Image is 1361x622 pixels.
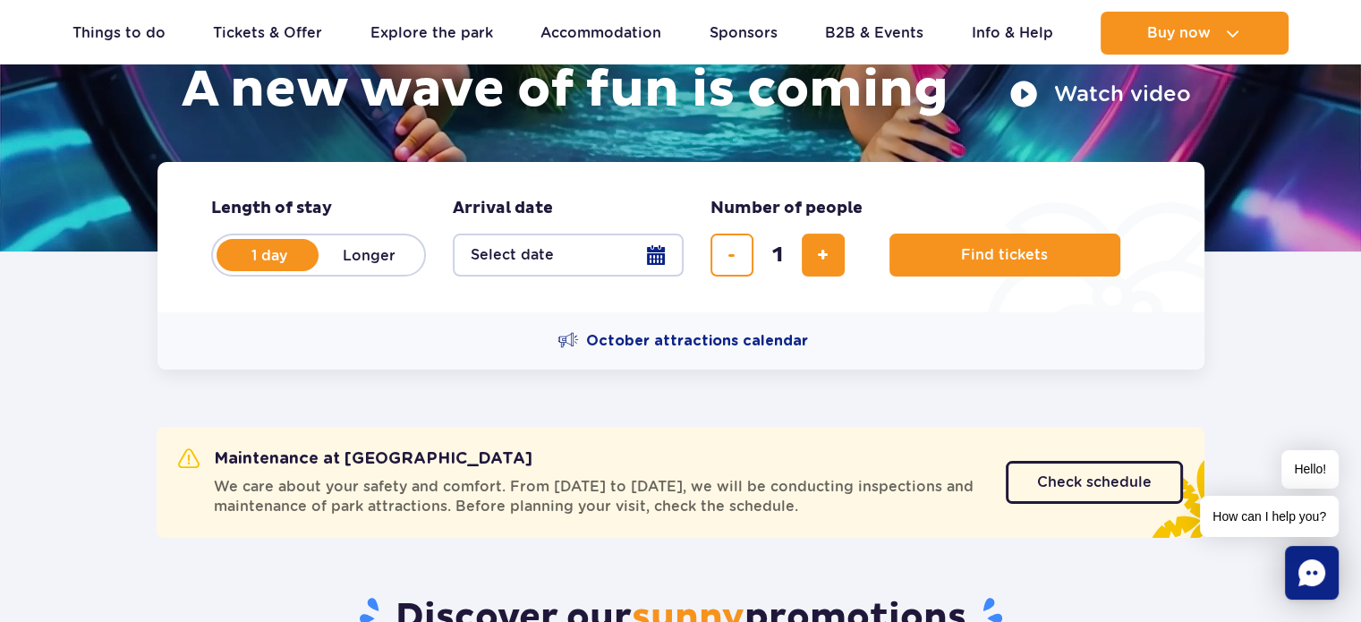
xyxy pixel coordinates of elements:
input: number of tickets [756,234,799,277]
span: Buy now [1147,25,1211,41]
span: Length of stay [211,198,332,219]
span: Find tickets [961,247,1048,263]
a: B2B & Events [825,12,923,55]
button: Watch video [1009,80,1191,108]
span: How can I help you? [1200,496,1339,537]
label: 1 day [218,236,320,274]
a: Sponsors [710,12,778,55]
label: Longer [319,236,421,274]
button: add ticket [802,234,845,277]
form: Planning your visit to Park of Poland [157,162,1204,312]
div: Chat [1285,546,1339,600]
button: Select date [453,234,684,277]
button: Find tickets [889,234,1120,277]
a: Info & Help [972,12,1053,55]
button: Buy now [1101,12,1289,55]
span: We care about your safety and comfort. From [DATE] to [DATE], we will be conducting inspections a... [214,477,984,516]
span: Hello! [1281,450,1339,489]
a: Accommodation [540,12,661,55]
a: Explore the park [370,12,493,55]
h2: Maintenance at [GEOGRAPHIC_DATA] [178,448,532,470]
span: October attractions calendar [586,331,808,351]
a: Things to do [72,12,166,55]
span: Check schedule [1037,475,1152,490]
a: Tickets & Offer [213,12,322,55]
button: remove ticket [710,234,753,277]
span: Number of people [710,198,863,219]
a: Check schedule [1006,461,1183,504]
span: Arrival date [453,198,553,219]
a: October attractions calendar [557,330,808,352]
